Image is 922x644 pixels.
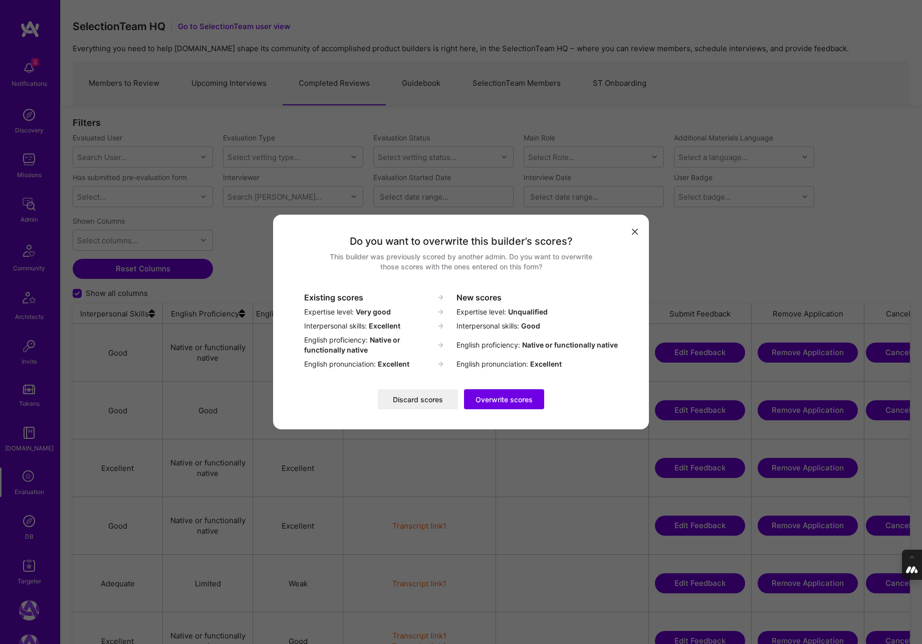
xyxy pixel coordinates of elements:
span: Excellent [369,321,400,330]
div: English proficiency : [456,340,618,350]
div: Expertise level : [304,307,424,317]
div: This builder was previously scored by another admin. Do you want to overwrite those scores with t... [330,252,592,272]
button: Discard scores [378,389,458,409]
span: Native or functionally native [522,341,618,349]
div: English pronunciation : [456,359,562,369]
div: Existing scores [304,292,424,303]
div: Interpersonal skills : [456,321,540,331]
div: Do you want to overwrite this builder’s scores? [350,235,573,248]
span: Excellent [530,360,562,368]
i: icon Close [632,229,638,235]
span: Unqualified [508,307,548,316]
div: Expertise level : [456,307,548,317]
div: English pronunciation : [304,359,424,369]
div: English proficiency : [304,335,424,355]
div: modal [273,215,649,429]
span: Good [521,321,540,330]
div: Interpersonal skills : [304,321,424,331]
span: Excellent [378,360,409,368]
span: Very good [356,307,391,316]
div: New scores [456,292,502,303]
button: Overwrite scores [464,389,544,409]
